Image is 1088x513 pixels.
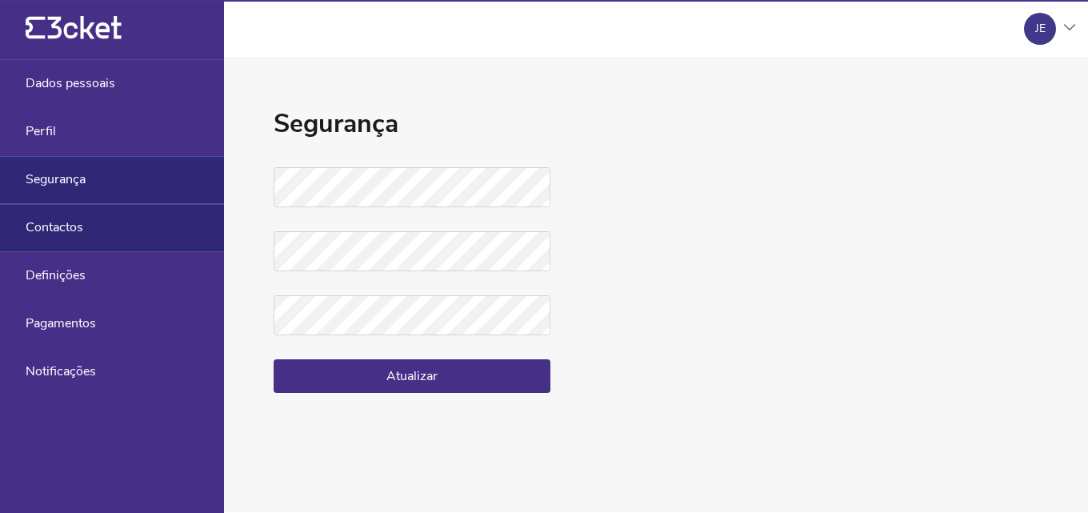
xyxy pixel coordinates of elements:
span: Dados pessoais [26,76,115,90]
button: Atualizar [274,359,550,393]
g: {' '} [26,17,45,39]
h1: Segurança [274,106,550,142]
span: Segurança [26,172,86,186]
a: {' '} [26,32,122,43]
span: Notificações [26,364,96,379]
div: JE [1035,22,1046,35]
span: Contactos [26,220,83,234]
span: Pagamentos [26,316,96,331]
span: Perfil [26,124,56,138]
span: Definições [26,268,86,283]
